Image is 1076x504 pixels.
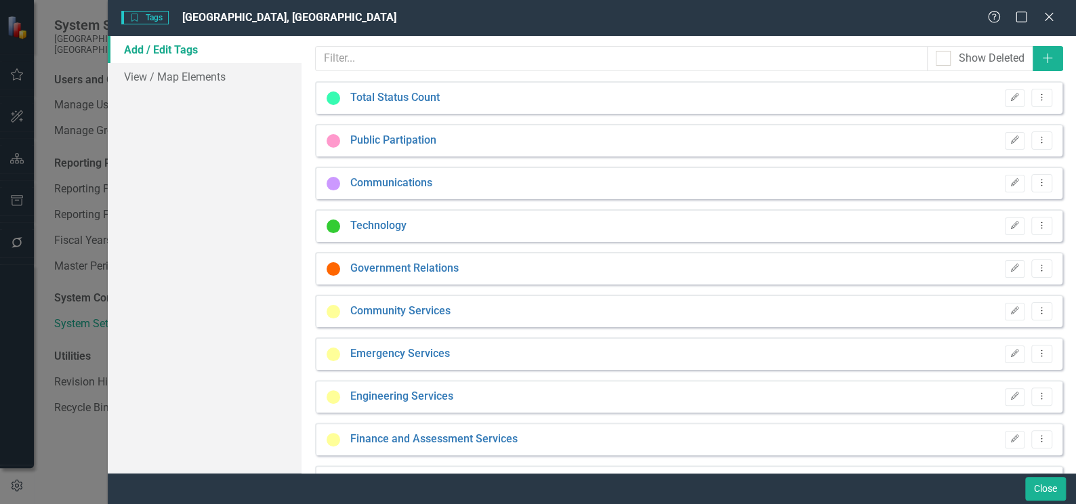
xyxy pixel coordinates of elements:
a: Public Partipation [350,133,436,148]
button: Close [1025,477,1066,501]
a: Government Relations [350,261,459,276]
a: Add / Edit Tags [108,36,302,63]
span: Tags [121,11,169,24]
a: View / Map Elements [108,63,302,90]
a: Technology [350,218,407,234]
input: Filter... [315,46,928,71]
a: Engineering Services [350,389,453,404]
a: Communications [350,175,432,191]
span: [GEOGRAPHIC_DATA], [GEOGRAPHIC_DATA] [182,11,396,24]
a: Finance and Assessment Services [350,432,518,447]
a: Emergency Services [350,346,450,362]
a: Community Services [350,303,451,319]
a: Total Status Count [350,90,440,106]
div: Show Deleted [959,51,1025,66]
